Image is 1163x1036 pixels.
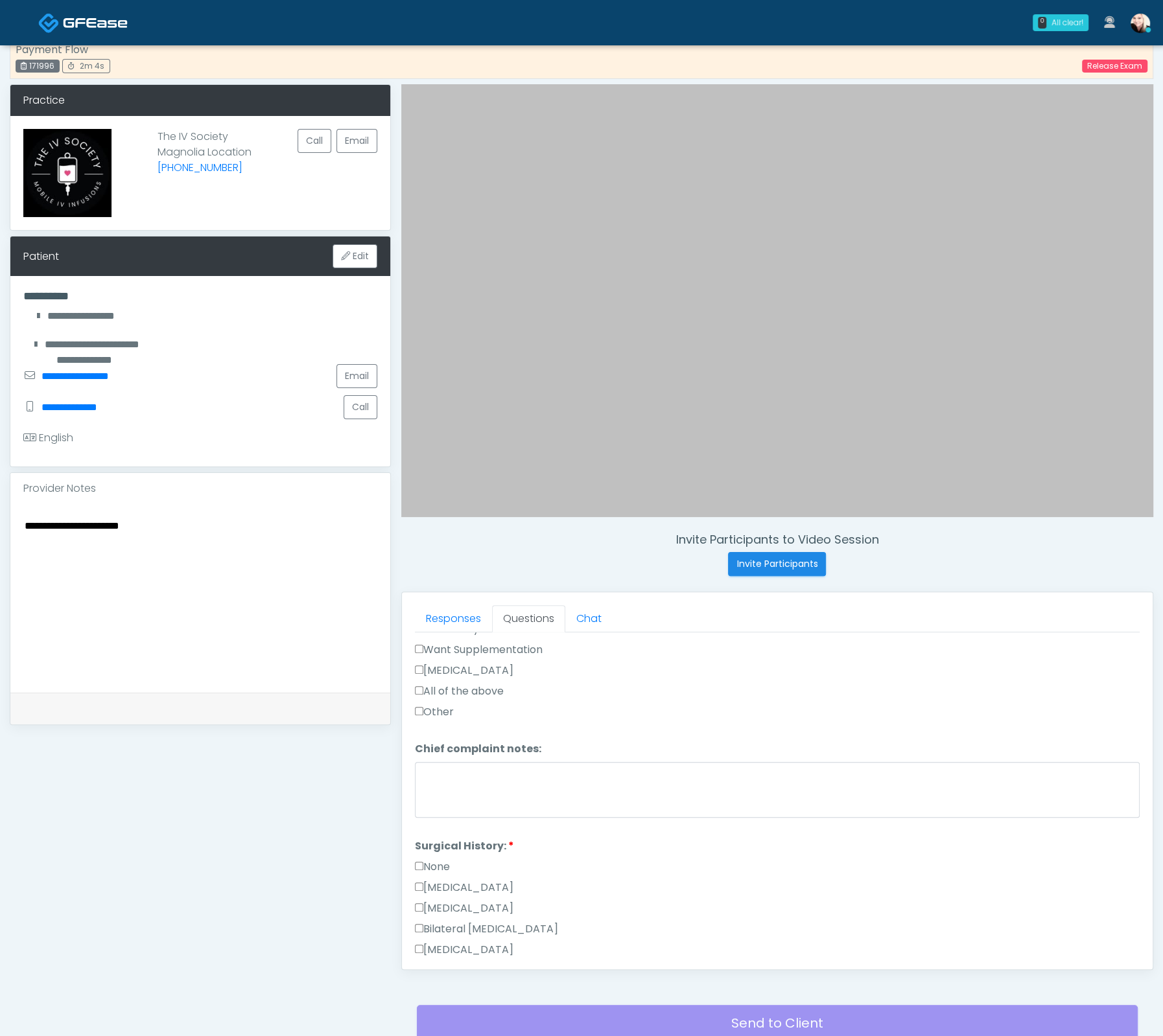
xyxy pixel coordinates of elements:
label: Bilateral [MEDICAL_DATA] [415,921,558,937]
div: English [23,430,73,446]
input: None [415,862,423,870]
img: Cynthia Petersen [1131,14,1150,33]
label: [MEDICAL_DATA] [415,880,513,895]
a: [PHONE_NUMBER] [158,160,242,175]
a: Responses [415,605,492,632]
div: 171996 [16,60,60,73]
label: [MEDICAL_DATA] [415,942,513,958]
img: Provider image [23,129,112,217]
label: [MEDICAL_DATA] [415,901,513,916]
div: Provider Notes [10,473,390,504]
label: Other [415,704,454,720]
h4: Invite Participants to Video Session [401,533,1153,547]
input: Bilateral [MEDICAL_DATA] [415,924,423,932]
div: 0 [1038,17,1046,29]
label: Surgical History: [415,838,514,854]
a: Docovia [38,1,128,43]
button: Edit [333,244,377,268]
a: Release Exam [1082,60,1147,73]
label: Want Supplementation [415,642,543,658]
label: [MEDICAL_DATA] [415,663,513,678]
button: Invite Participants [728,552,826,576]
img: Docovia [38,12,60,34]
input: Other [415,707,423,715]
input: [MEDICAL_DATA] [415,665,423,674]
div: Patient [23,249,59,264]
button: Call [344,395,377,419]
label: None [415,859,450,875]
div: All clear! [1051,17,1083,29]
label: All of the above [415,684,504,699]
input: All of the above [415,686,423,695]
label: Chief complaint notes: [415,741,541,757]
a: Email [336,364,377,388]
strong: Payment Flow [16,42,88,57]
button: Open LiveChat chat widget [10,5,49,44]
input: [MEDICAL_DATA] [415,882,423,891]
input: Want Supplementation [415,645,423,653]
input: [MEDICAL_DATA] [415,945,423,953]
a: Chat [565,605,613,632]
div: Practice [10,85,390,116]
a: Questions [492,605,565,632]
button: Call [298,129,331,153]
img: Docovia [63,16,128,29]
input: [MEDICAL_DATA] [415,903,423,912]
a: Email [336,129,377,153]
a: 0 All clear! [1025,9,1096,36]
span: 2m 4s [80,60,104,71]
p: The IV Society Magnolia Location [158,129,252,207]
